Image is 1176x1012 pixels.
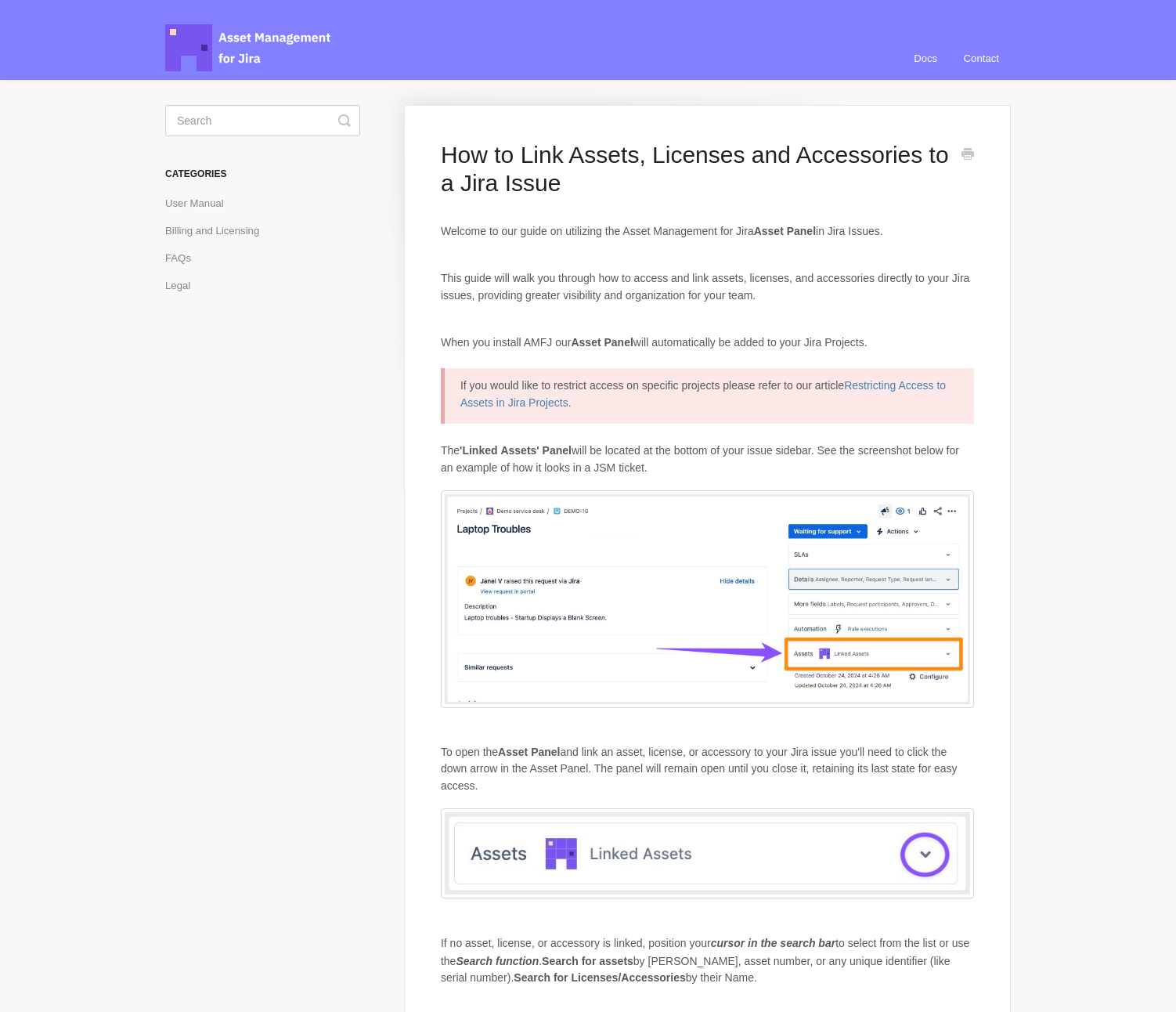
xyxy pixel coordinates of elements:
p: This guide will walk you through how to access and link assets, licenses, and accessories directl... [441,270,974,304]
p: If you would like to restrict access on specific projects please refer to our article [460,378,954,411]
a: FAQs [165,246,201,271]
b: Asset Panel [572,336,633,349]
h3: Categories [165,160,360,188]
img: file-UkebRmGLzD.jpg [441,490,974,708]
a: Print this Article [961,147,974,164]
a: Docs [903,38,949,80]
b: Asset Panel [759,225,819,238]
b: Licenses/Accessories [540,970,651,983]
b: Search function [456,953,537,967]
a: Restricting Access to Assets in Jira Projects. [460,379,952,410]
p: The will be located at the bottom of your issue sidebar. See the screenshot below for an example ... [441,443,974,476]
img: file-MVbgH9zo4w.jpg [441,808,974,899]
b: Asset Panel [500,746,560,759]
a: Billing and Licensing [165,219,269,244]
b: cursor in the search bar [711,936,829,949]
p: When you install AMFJ our will automatically be added to your Jira Projects. [441,334,974,352]
input: Search [165,105,360,136]
a: User Manual [165,191,233,216]
b: Search for [485,970,537,983]
p: To open the and link an asset, license, or accessory to your Jira issue you'll need to click the ... [441,744,974,795]
b: 'Linked [460,444,498,457]
b: Assets' Panel [501,444,570,457]
a: Contact [951,38,1011,80]
span: Asset Management for Jira Docs [165,24,333,71]
h1: How to Link Assets, Licenses and Accessories to a Jira Issue [441,141,951,197]
p: Welcome to our guide on utilizing the Asset Management for Jira in Jira Issues. [441,223,974,240]
p: If no asset, license, or accessory is linked, position your to select from the list or use the . ... [441,934,974,985]
b: Search for assets [539,953,627,967]
a: Legal [165,273,202,298]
